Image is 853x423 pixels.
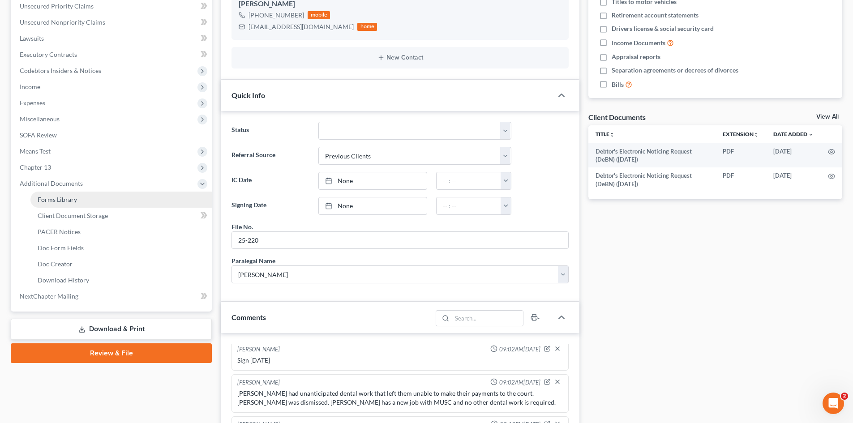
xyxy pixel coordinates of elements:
[237,356,563,365] div: Sign [DATE]
[20,2,94,10] span: Unsecured Priority Claims
[716,167,766,192] td: PDF
[30,240,212,256] a: Doc Form Fields
[816,114,839,120] a: View All
[20,147,51,155] span: Means Test
[249,11,304,20] div: [PHONE_NUMBER]
[30,272,212,288] a: Download History
[38,228,81,235] span: PACER Notices
[237,378,280,387] div: [PERSON_NAME]
[227,122,313,140] label: Status
[232,232,568,249] input: --
[612,11,699,20] span: Retirement account statements
[612,52,660,61] span: Appraisal reports
[716,143,766,168] td: PDF
[773,131,814,137] a: Date Added expand_more
[20,67,101,74] span: Codebtors Insiders & Notices
[231,256,275,265] div: Paralegal Name
[38,212,108,219] span: Client Document Storage
[612,38,665,47] span: Income Documents
[841,393,848,400] span: 2
[823,393,844,414] iframe: Intercom live chat
[20,115,60,123] span: Miscellaneous
[13,30,212,47] a: Lawsuits
[319,172,427,189] a: None
[437,172,501,189] input: -- : --
[227,197,313,215] label: Signing Date
[231,91,265,99] span: Quick Info
[596,131,615,137] a: Titleunfold_more
[38,196,77,203] span: Forms Library
[20,292,78,300] span: NextChapter Mailing
[612,24,714,33] span: Drivers license & social security card
[499,378,540,387] span: 09:02AM[DATE]
[308,11,330,19] div: mobile
[20,83,40,90] span: Income
[357,23,377,31] div: home
[231,222,253,231] div: File No.
[20,99,45,107] span: Expenses
[588,112,646,122] div: Client Documents
[30,208,212,224] a: Client Document Storage
[38,260,73,268] span: Doc Creator
[11,319,212,340] a: Download & Print
[20,51,77,58] span: Executory Contracts
[38,244,84,252] span: Doc Form Fields
[766,143,821,168] td: [DATE]
[30,256,212,272] a: Doc Creator
[808,132,814,137] i: expand_more
[588,167,716,192] td: Debtor's Electronic Noticing Request (DeBN) ([DATE])
[237,345,280,354] div: [PERSON_NAME]
[20,179,83,187] span: Additional Documents
[612,80,624,89] span: Bills
[231,313,266,321] span: Comments
[754,132,759,137] i: unfold_more
[227,172,313,190] label: IC Date
[239,54,562,61] button: New Contact
[20,34,44,42] span: Lawsuits
[437,197,501,214] input: -- : --
[319,197,427,214] a: None
[13,14,212,30] a: Unsecured Nonpriority Claims
[38,276,89,284] span: Download History
[20,131,57,139] span: SOFA Review
[588,143,716,168] td: Debtor's Electronic Noticing Request (DeBN) ([DATE])
[30,224,212,240] a: PACER Notices
[766,167,821,192] td: [DATE]
[249,22,354,31] div: [EMAIL_ADDRESS][DOMAIN_NAME]
[723,131,759,137] a: Extensionunfold_more
[499,345,540,354] span: 09:02AM[DATE]
[30,192,212,208] a: Forms Library
[237,389,563,407] div: [PERSON_NAME] had unanticipated dental work that left them unable to make their payments to the c...
[20,18,105,26] span: Unsecured Nonpriority Claims
[13,288,212,304] a: NextChapter Mailing
[13,47,212,63] a: Executory Contracts
[13,127,212,143] a: SOFA Review
[227,147,313,165] label: Referral Source
[612,66,738,75] span: Separation agreements or decrees of divorces
[452,311,523,326] input: Search...
[11,343,212,363] a: Review & File
[609,132,615,137] i: unfold_more
[20,163,51,171] span: Chapter 13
